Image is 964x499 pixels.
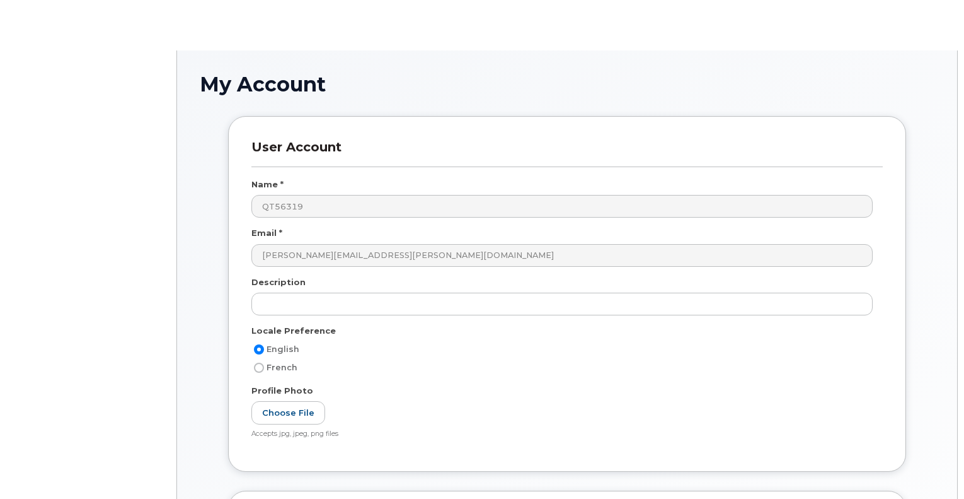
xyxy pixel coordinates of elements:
[251,179,284,191] label: Name *
[267,363,297,372] span: French
[254,363,264,373] input: French
[251,385,313,397] label: Profile Photo
[251,139,883,167] h3: User Account
[254,344,264,355] input: English
[251,430,873,439] div: Accepts jpg, jpeg, png files
[251,401,325,425] label: Choose File
[200,73,934,95] h1: My Account
[251,325,336,337] label: Locale Preference
[251,227,282,239] label: Email *
[251,276,306,288] label: Description
[267,344,299,354] span: English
